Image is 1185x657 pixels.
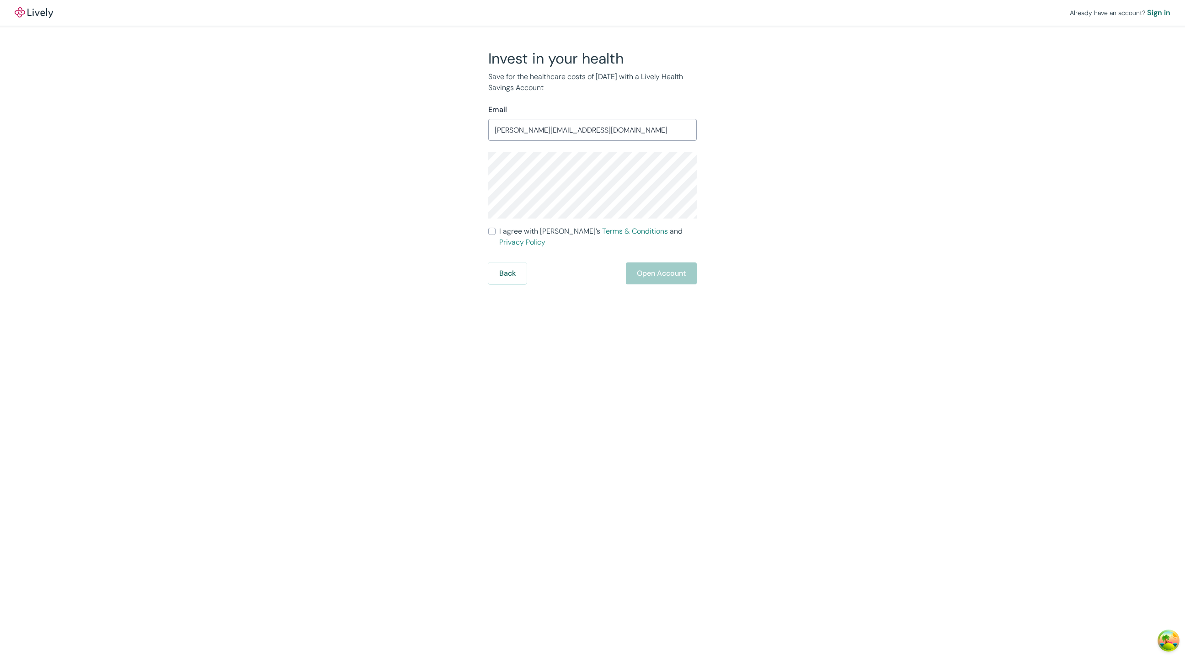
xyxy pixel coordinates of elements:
[488,104,507,115] label: Email
[488,71,697,93] p: Save for the healthcare costs of [DATE] with a Lively Health Savings Account
[499,226,697,248] span: I agree with [PERSON_NAME]’s and
[15,7,53,18] a: LivelyLively
[602,226,668,236] a: Terms & Conditions
[488,49,697,68] h2: Invest in your health
[1070,7,1170,18] div: Already have an account?
[499,237,545,247] a: Privacy Policy
[1147,7,1170,18] a: Sign in
[488,262,527,284] button: Back
[15,7,53,18] img: Lively
[1159,631,1178,650] button: Open Tanstack query devtools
